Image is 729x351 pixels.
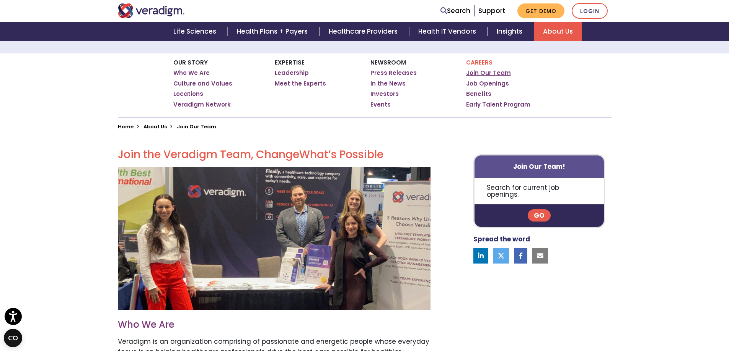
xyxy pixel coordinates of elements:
a: Who We Are [173,69,210,77]
a: Benefits [466,90,491,98]
button: Open CMP widget [4,329,22,347]
a: In the News [370,80,406,87]
h3: Who We Are [118,319,431,330]
a: Life Sciences [164,22,228,41]
a: Job Openings [466,80,509,87]
a: About Us [144,123,167,130]
a: Culture and Values [173,80,232,87]
a: Insights [488,22,534,41]
a: Health IT Vendors [409,22,488,41]
img: Veradigm logo [118,3,185,18]
a: Login [572,3,608,19]
a: Investors [370,90,399,98]
a: About Us [534,22,582,41]
a: Press Releases [370,69,417,77]
a: Locations [173,90,203,98]
a: Healthcare Providers [320,22,409,41]
a: Join Our Team [466,69,511,77]
a: Leadership [275,69,309,77]
p: Search for current job openings. [475,178,604,204]
a: Support [478,6,505,15]
a: Go [528,209,551,222]
a: Get Demo [517,3,564,18]
a: Veradigm Network [173,101,231,108]
a: Early Talent Program [466,101,530,108]
strong: Join Our Team! [513,162,565,171]
h2: Join the Veradigm Team, Change [118,148,431,161]
a: Search [440,6,470,16]
strong: Spread the word [473,235,530,244]
a: Meet the Experts [275,80,326,87]
a: Home [118,123,134,130]
a: Events [370,101,391,108]
a: Health Plans + Payers [228,22,319,41]
span: What’s Possible [299,147,383,162]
